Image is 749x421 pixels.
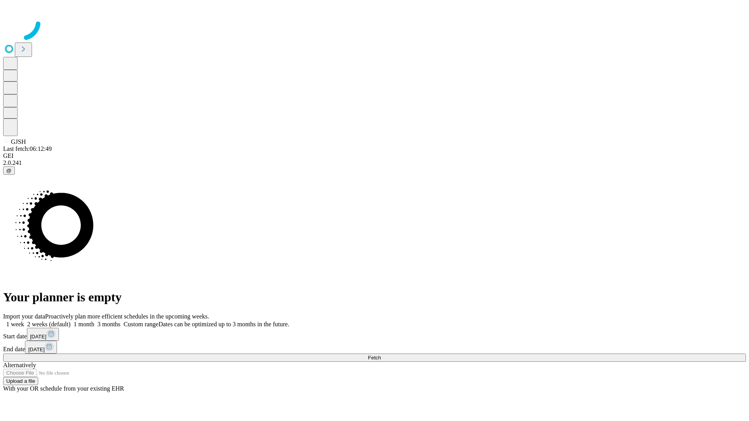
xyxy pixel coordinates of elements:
[3,313,45,320] span: Import your data
[3,385,124,392] span: With your OR schedule from your existing EHR
[27,321,71,327] span: 2 weeks (default)
[3,290,746,304] h1: Your planner is empty
[368,355,381,361] span: Fetch
[124,321,158,327] span: Custom range
[3,354,746,362] button: Fetch
[30,334,46,340] span: [DATE]
[3,341,746,354] div: End date
[3,152,746,159] div: GEI
[3,377,38,385] button: Upload a file
[98,321,121,327] span: 3 months
[3,328,746,341] div: Start date
[25,341,57,354] button: [DATE]
[11,138,26,145] span: GJSH
[3,159,746,166] div: 2.0.241
[158,321,289,327] span: Dates can be optimized up to 3 months in the future.
[3,166,15,175] button: @
[6,168,12,173] span: @
[28,347,44,352] span: [DATE]
[27,328,59,341] button: [DATE]
[3,145,52,152] span: Last fetch: 06:12:49
[6,321,24,327] span: 1 week
[3,362,36,368] span: Alternatively
[74,321,94,327] span: 1 month
[45,313,209,320] span: Proactively plan more efficient schedules in the upcoming weeks.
